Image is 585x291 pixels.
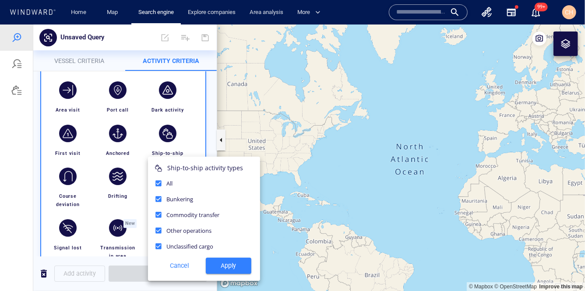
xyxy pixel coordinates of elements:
[151,214,257,230] div: Unclassified cargo
[151,151,257,167] div: All
[151,139,257,151] div: Ship-to-ship activity types
[548,252,578,284] iframe: Chat
[135,5,177,20] a: Search engine
[100,5,128,20] button: Map
[184,5,239,20] a: Explore companies
[65,5,93,20] button: Home
[535,3,548,11] span: 99+
[151,167,257,182] div: Bunkering
[157,233,202,249] button: Cancel
[297,7,321,18] span: More
[160,236,199,247] span: Cancel
[68,5,90,20] a: Home
[246,5,287,20] a: Area analysis
[206,233,251,249] button: Apply
[560,4,578,21] button: CH
[213,236,244,247] span: Apply
[151,198,257,214] div: Other operations
[294,5,328,20] button: More
[531,7,541,18] div: Notification center
[525,2,546,23] button: 99+
[565,9,574,16] span: CH
[151,182,257,198] div: Commodity transfer
[103,5,124,20] a: Map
